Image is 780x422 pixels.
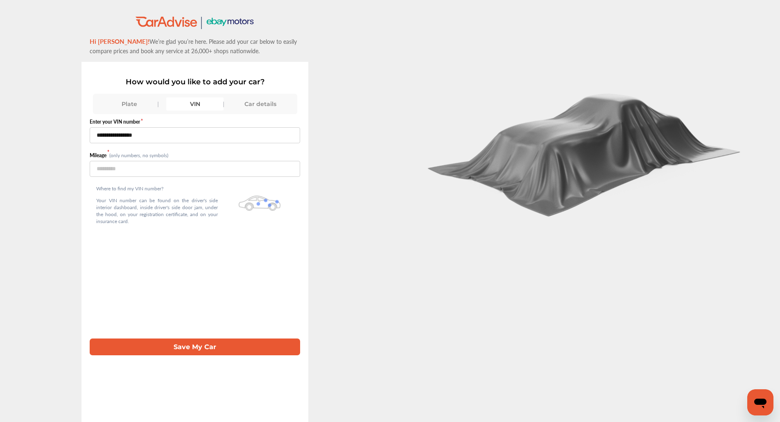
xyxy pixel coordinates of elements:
iframe: Button to launch messaging window [747,389,773,415]
div: Plate [101,97,158,111]
div: Car details [232,97,289,111]
p: Your VIN number can be found on the driver's side interior dashboard, inside driver's side door j... [96,197,218,225]
img: olbwX0zPblBWoAAAAASUVORK5CYII= [239,196,280,211]
label: Enter your VIN number [90,118,300,125]
small: (only numbers, no symbols) [109,152,168,159]
div: VIN [166,97,224,111]
span: Hi [PERSON_NAME]! [90,37,149,45]
label: Mileage [90,152,109,159]
button: Save My Car [90,339,300,355]
p: How would you like to add your car? [90,77,300,86]
span: We’re glad you’re here. Please add your car below to easily compare prices and book any service a... [90,37,297,55]
p: Where to find my VIN number? [96,185,218,192]
img: carCoverBlack.2823a3dccd746e18b3f8.png [421,84,749,217]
